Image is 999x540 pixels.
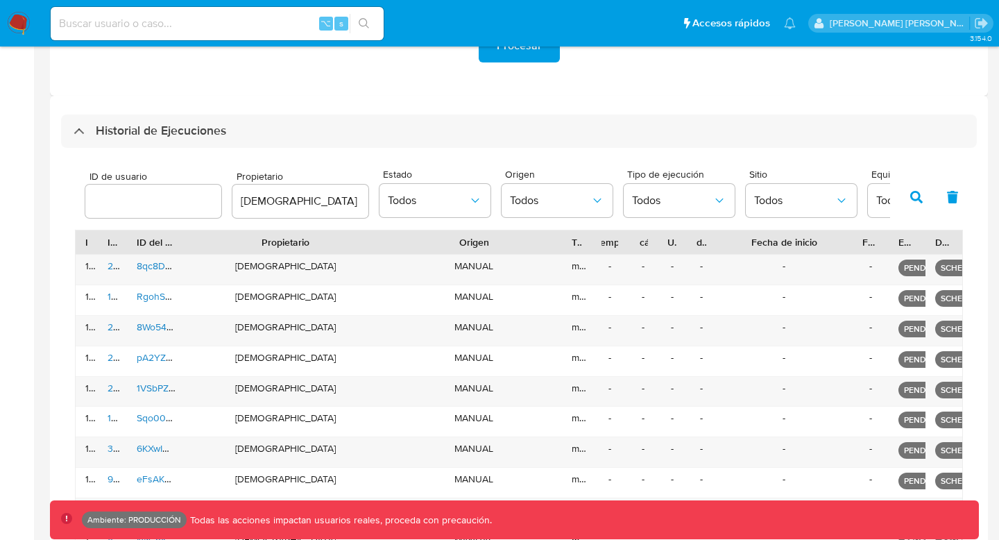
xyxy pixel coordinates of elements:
a: Notificaciones [784,17,796,29]
button: search-icon [350,14,378,33]
a: Salir [974,16,989,31]
input: Buscar usuario o caso... [51,15,384,33]
span: Accesos rápidos [692,16,770,31]
span: 3.154.0 [970,33,992,44]
p: stella.andriano@mercadolibre.com [830,17,970,30]
p: Ambiente: PRODUCCIÓN [87,517,181,523]
p: Todas las acciones impactan usuarios reales, proceda con precaución. [187,514,492,527]
span: s [339,17,343,30]
span: ⌥ [321,17,331,30]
